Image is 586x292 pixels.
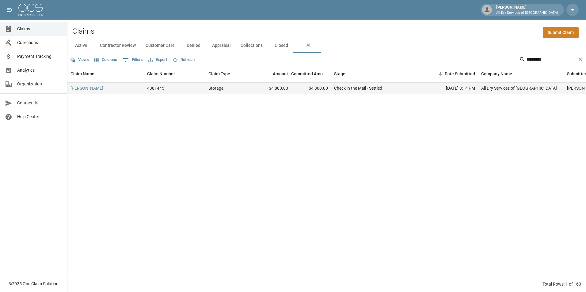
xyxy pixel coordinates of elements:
p: All Dry Services of [GEOGRAPHIC_DATA] [496,10,558,16]
span: Payment Tracking [17,53,62,60]
div: Date Submitted [423,65,478,82]
div: Claim Name [67,65,144,82]
div: © 2025 One Claim Solution [9,281,59,287]
button: Refresh [171,55,196,65]
button: Sort [436,69,445,78]
button: Collections [236,38,268,53]
button: Select columns [93,55,119,65]
div: Claim Number [147,65,175,82]
div: 4381445 [147,85,164,91]
span: Collections [17,39,62,46]
div: Check in the Mail - Settled [334,85,382,91]
button: Active [67,38,95,53]
div: $4,800.00 [291,83,331,94]
div: Committed Amount [291,65,331,82]
div: Date Submitted [445,65,475,82]
div: Amount [273,65,288,82]
button: Appraisal [207,38,236,53]
span: Organization [17,81,62,87]
div: Claim Name [70,65,94,82]
button: Clear [576,55,585,64]
button: Denied [180,38,207,53]
a: Submit Claim [543,27,579,38]
div: Claim Number [144,65,205,82]
div: [DATE] 3:14 PM [423,83,478,94]
button: Customer Care [141,38,180,53]
button: Show filters [121,55,144,65]
div: Search [519,54,585,66]
span: Analytics [17,67,62,73]
h2: Claims [72,27,94,36]
div: Claim Type [205,65,251,82]
div: Stage [334,65,345,82]
button: Closed [268,38,295,53]
button: All [295,38,323,53]
div: Company Name [478,65,564,82]
div: Claim Type [208,65,230,82]
button: Contractor Review [95,38,141,53]
span: Help Center [17,114,62,120]
div: Stage [331,65,423,82]
button: Views [69,55,90,65]
img: ocs-logo-white-transparent.png [18,4,43,16]
div: dynamic tabs [67,38,586,53]
a: [PERSON_NAME] [70,85,103,91]
button: open drawer [4,4,16,16]
div: [PERSON_NAME] [494,4,560,15]
button: Export [147,55,169,65]
div: Storage [208,85,223,91]
span: Claims [17,26,62,32]
div: Company Name [481,65,512,82]
div: Total Rows: 1 of 163 [542,281,581,287]
div: Committed Amount [291,65,328,82]
div: $4,800.00 [251,83,291,94]
div: All Dry Services of Atlanta [481,85,557,91]
div: Amount [251,65,291,82]
span: Contact Us [17,100,62,106]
